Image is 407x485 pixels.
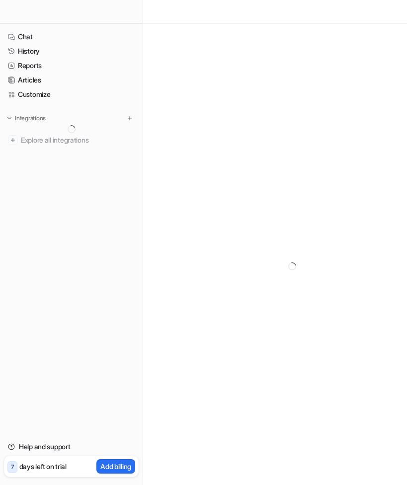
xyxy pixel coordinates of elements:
[8,135,18,145] img: explore all integrations
[4,113,49,123] button: Integrations
[21,132,135,148] span: Explore all integrations
[126,115,133,122] img: menu_add.svg
[4,30,139,44] a: Chat
[100,461,131,472] p: Add billing
[4,87,139,101] a: Customize
[4,133,139,147] a: Explore all integrations
[4,44,139,58] a: History
[15,114,46,122] p: Integrations
[96,459,135,474] button: Add billing
[6,115,13,122] img: expand menu
[19,461,67,472] p: days left on trial
[4,73,139,87] a: Articles
[4,440,139,454] a: Help and support
[4,59,139,73] a: Reports
[11,463,14,472] p: 7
